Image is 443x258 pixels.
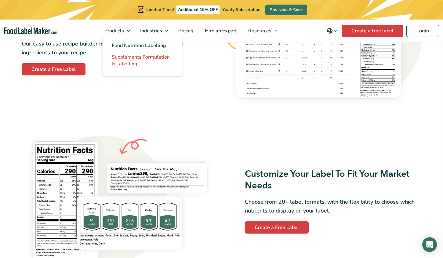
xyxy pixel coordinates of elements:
a: Resources [243,20,281,42]
div: Open Intercom Messenger [422,237,437,252]
span: Industries [138,27,163,34]
span: Additional 15% OFF [176,5,220,14]
span: Food Nutrition Labelling [112,42,166,49]
a: Pricing [173,20,198,42]
a: Hire an Expert [199,20,241,42]
p: Choose from 20+ label formats, with the flexibility to choose which nutrients to display on your ... [245,198,422,215]
span: Supplements Formulation & Labelling [112,54,170,67]
span: Resources [246,27,272,34]
span: Pricing [176,27,194,34]
a: Create a free label [342,25,403,37]
a: Supplements Formulation & Labelling [103,51,182,70]
span: Limited Time! [146,7,174,13]
button: Change language [322,25,342,37]
p: Our easy to use recipe builder helps you quickly search and add ingredients to your recipe. [22,39,198,57]
a: Food Label Maker homepage [4,27,58,35]
span: Products [103,27,125,34]
span: Yearly Subscription [222,7,260,13]
h3: Customize Your Label To Fit Your Market Needs [245,169,422,191]
a: Create a Free Label [22,63,85,75]
a: Create a Free Label [245,221,309,234]
a: Food Nutrition Labelling [103,40,182,51]
span: Hire an Expert [203,27,238,34]
a: Buy Now & Save [265,5,307,15]
a: Industries [135,20,171,42]
a: Login [406,25,439,37]
a: Products [99,20,133,42]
